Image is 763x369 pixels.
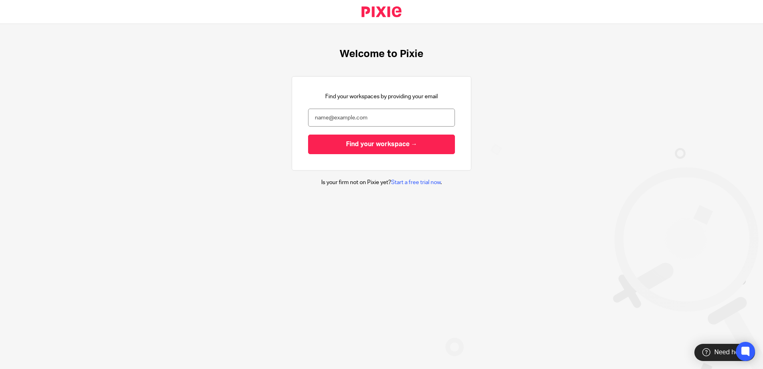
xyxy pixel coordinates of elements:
h1: Welcome to Pixie [340,48,423,60]
div: Need help? [694,344,755,361]
input: name@example.com [308,109,455,127]
p: Find your workspaces by providing your email [325,93,438,101]
a: Start a free trial now [391,180,441,185]
input: Find your workspace → [308,135,455,154]
p: Is your firm not on Pixie yet? . [321,179,442,186]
